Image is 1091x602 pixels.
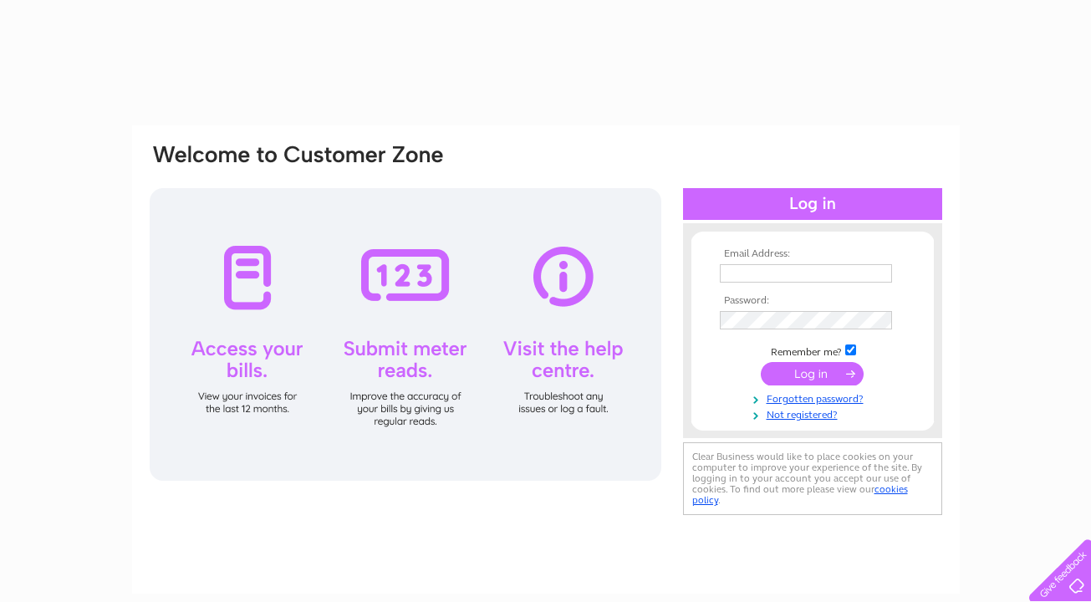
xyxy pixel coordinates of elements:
[692,483,908,506] a: cookies policy
[716,248,910,260] th: Email Address:
[720,406,910,421] a: Not registered?
[720,390,910,406] a: Forgotten password?
[716,342,910,359] td: Remember me?
[716,295,910,307] th: Password:
[683,442,942,515] div: Clear Business would like to place cookies on your computer to improve your experience of the sit...
[761,362,864,385] input: Submit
